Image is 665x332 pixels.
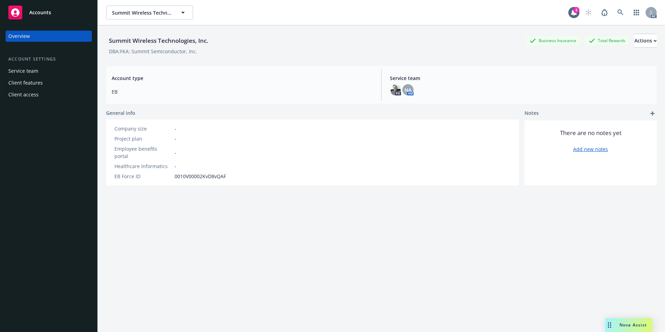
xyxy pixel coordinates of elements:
[614,6,627,19] a: Search
[8,77,43,88] div: Client features
[112,74,373,82] span: Account type
[404,86,411,94] span: NA
[29,10,51,15] span: Accounts
[109,48,197,55] div: DBA: FKA: Summit Semiconductor, Inc.
[106,36,211,45] div: Summit Wireless Technologies, Inc.
[6,56,92,63] div: Account settings
[648,109,657,118] a: add
[114,163,172,170] div: Healthcare Informatics
[585,36,629,45] div: Total Rewards
[8,65,38,77] div: Service team
[114,145,172,160] div: Employee benefits portal
[390,84,401,95] img: photo
[6,65,92,77] a: Service team
[175,135,176,142] span: -
[175,125,176,132] span: -
[114,135,172,142] div: Project plan
[605,318,652,332] button: Nova Assist
[526,36,580,45] div: Business Insurance
[8,89,39,100] div: Client access
[573,145,608,153] a: Add new notes
[106,109,135,117] span: General info
[175,173,226,180] span: 0010V00002KvD8vQAF
[619,322,647,328] span: Nova Assist
[560,129,622,137] span: There are no notes yet
[605,318,614,332] div: Drag to move
[6,3,92,22] a: Accounts
[630,6,643,19] a: Switch app
[524,109,539,118] span: Notes
[6,89,92,100] a: Client access
[175,163,176,170] span: -
[8,31,30,42] div: Overview
[114,125,172,132] div: Company size
[634,34,657,48] button: Actions
[573,7,579,13] div: 3
[112,9,172,16] span: Summit Wireless Technologies, Inc.
[582,6,595,19] a: Start snowing
[114,173,172,180] div: EB Force ID
[634,34,657,47] div: Actions
[390,74,651,82] span: Service team
[598,6,611,19] a: Report a Bug
[6,31,92,42] a: Overview
[112,88,373,95] span: EB
[175,149,176,156] span: -
[6,77,92,88] a: Client features
[106,6,193,19] button: Summit Wireless Technologies, Inc.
